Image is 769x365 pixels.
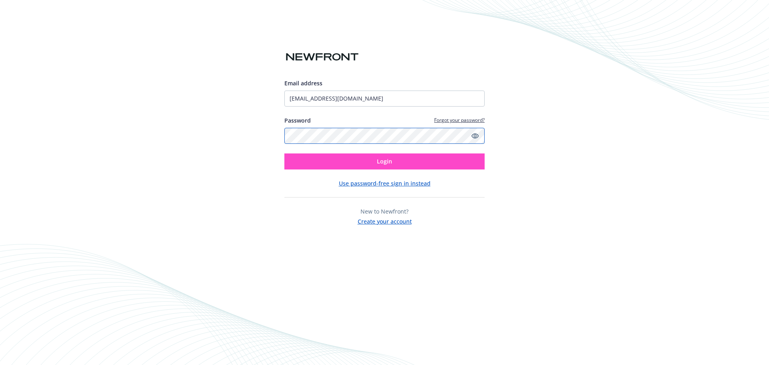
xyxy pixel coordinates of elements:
button: Login [284,153,485,169]
span: Email address [284,79,322,87]
input: Enter your email [284,91,485,107]
input: Enter your password [284,128,485,144]
button: Use password-free sign in instead [339,179,431,188]
button: Create your account [358,216,412,226]
label: Password [284,116,311,125]
img: Newfront logo [284,50,360,64]
span: New to Newfront? [360,208,409,215]
a: Show password [470,131,480,141]
a: Forgot your password? [434,117,485,123]
span: Login [377,157,392,165]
